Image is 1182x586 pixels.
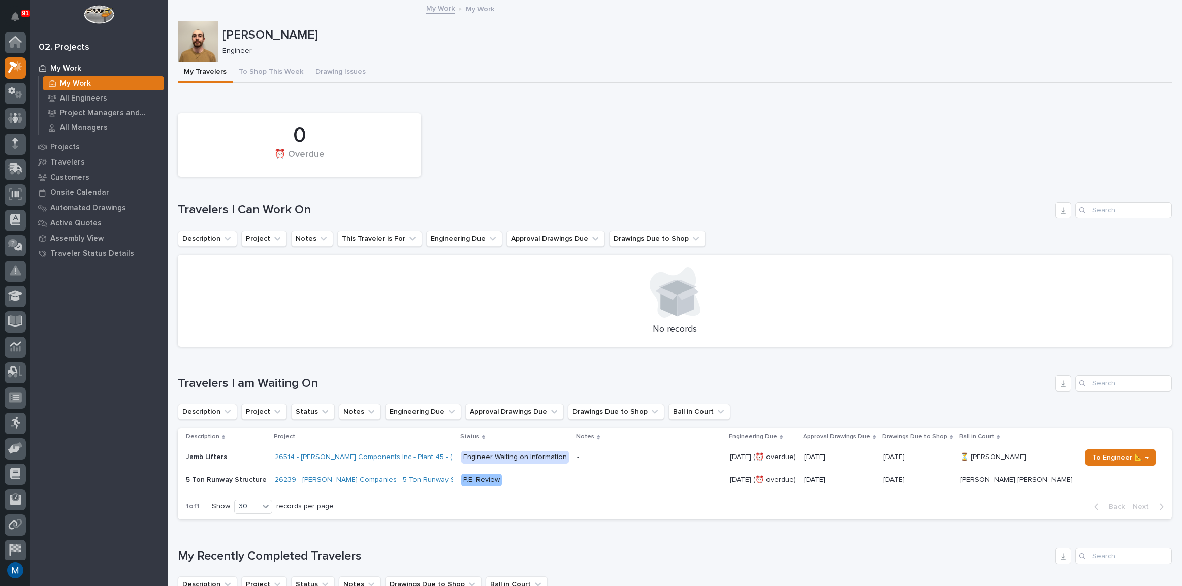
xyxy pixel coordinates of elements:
[178,446,1172,469] tr: Jamb LiftersJamb Lifters 26514 - [PERSON_NAME] Components Inc - Plant 45 - (2) Hyperlite ¼ ton br...
[337,231,422,247] button: This Traveler is For
[178,404,237,420] button: Description
[30,154,168,170] a: Travelers
[804,453,875,462] p: [DATE]
[729,431,777,442] p: Engineering Due
[1103,502,1125,511] span: Back
[730,474,798,484] p: [DATE] (⏰ overdue)
[222,28,1168,43] p: [PERSON_NAME]
[13,12,26,28] div: Notifications91
[883,474,907,484] p: [DATE]
[882,431,947,442] p: Drawings Due to Shop
[50,219,102,228] p: Active Quotes
[609,231,706,247] button: Drawings Due to Shop
[276,502,334,511] p: records per page
[50,158,85,167] p: Travelers
[186,431,219,442] p: Description
[178,62,233,83] button: My Travelers
[195,149,404,171] div: ⏰ Overdue
[5,6,26,27] button: Notifications
[39,42,89,53] div: 02. Projects
[60,109,160,118] p: Project Managers and Engineers
[339,404,381,420] button: Notes
[30,231,168,246] a: Assembly View
[60,94,107,103] p: All Engineers
[39,106,168,120] a: Project Managers and Engineers
[30,60,168,76] a: My Work
[959,431,994,442] p: Ball in Court
[960,451,1028,462] p: ⏳ [PERSON_NAME]
[730,451,798,462] p: [DATE] (⏰ overdue)
[30,215,168,231] a: Active Quotes
[1133,502,1155,511] span: Next
[22,10,29,17] p: 91
[233,62,309,83] button: To Shop This Week
[50,204,126,213] p: Automated Drawings
[576,431,594,442] p: Notes
[84,5,114,24] img: Workspace Logo
[577,453,579,462] div: -
[50,64,81,73] p: My Work
[291,404,335,420] button: Status
[30,170,168,185] a: Customers
[212,502,230,511] p: Show
[50,249,134,258] p: Traveler Status Details
[291,231,333,247] button: Notes
[178,549,1051,564] h1: My Recently Completed Travelers
[186,474,269,484] p: 5 Ton Runway Structure
[178,494,208,519] p: 1 of 1
[222,47,1164,55] p: Engineer
[1075,202,1172,218] input: Search
[883,451,907,462] p: [DATE]
[568,404,664,420] button: Drawings Due to Shop
[1129,502,1172,511] button: Next
[461,474,502,486] div: P.E. Review
[274,431,295,442] p: Project
[426,2,455,14] a: My Work
[178,231,237,247] button: Description
[668,404,730,420] button: Ball in Court
[577,476,579,484] div: -
[178,376,1051,391] h1: Travelers I am Waiting On
[385,404,461,420] button: Engineering Due
[426,231,502,247] button: Engineering Due
[1092,451,1149,464] span: To Engineer 📐 →
[30,139,168,154] a: Projects
[309,62,372,83] button: Drawing Issues
[1086,502,1129,511] button: Back
[60,79,91,88] p: My Work
[1075,548,1172,564] input: Search
[5,560,26,581] button: users-avatar
[461,451,569,464] div: Engineer Waiting on Information
[275,453,589,462] a: 26514 - [PERSON_NAME] Components Inc - Plant 45 - (2) Hyperlite ¼ ton bridge cranes; 24’ x 60’
[241,231,287,247] button: Project
[235,501,259,512] div: 30
[275,476,481,484] a: 26239 - [PERSON_NAME] Companies - 5 Ton Runway Structure
[506,231,605,247] button: Approval Drawings Due
[50,234,104,243] p: Assembly View
[195,123,404,148] div: 0
[50,188,109,198] p: Onsite Calendar
[190,324,1160,335] p: No records
[460,431,480,442] p: Status
[804,476,875,484] p: [DATE]
[178,469,1172,492] tr: 5 Ton Runway Structure5 Ton Runway Structure 26239 - [PERSON_NAME] Companies - 5 Ton Runway Struc...
[178,203,1051,217] h1: Travelers I Can Work On
[60,123,108,133] p: All Managers
[466,3,494,14] p: My Work
[39,91,168,105] a: All Engineers
[1075,375,1172,392] input: Search
[30,246,168,261] a: Traveler Status Details
[50,173,89,182] p: Customers
[50,143,80,152] p: Projects
[39,120,168,135] a: All Managers
[30,185,168,200] a: Onsite Calendar
[186,451,229,462] p: Jamb Lifters
[803,431,870,442] p: Approval Drawings Due
[960,474,1075,484] p: [PERSON_NAME] [PERSON_NAME]
[39,76,168,90] a: My Work
[30,200,168,215] a: Automated Drawings
[241,404,287,420] button: Project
